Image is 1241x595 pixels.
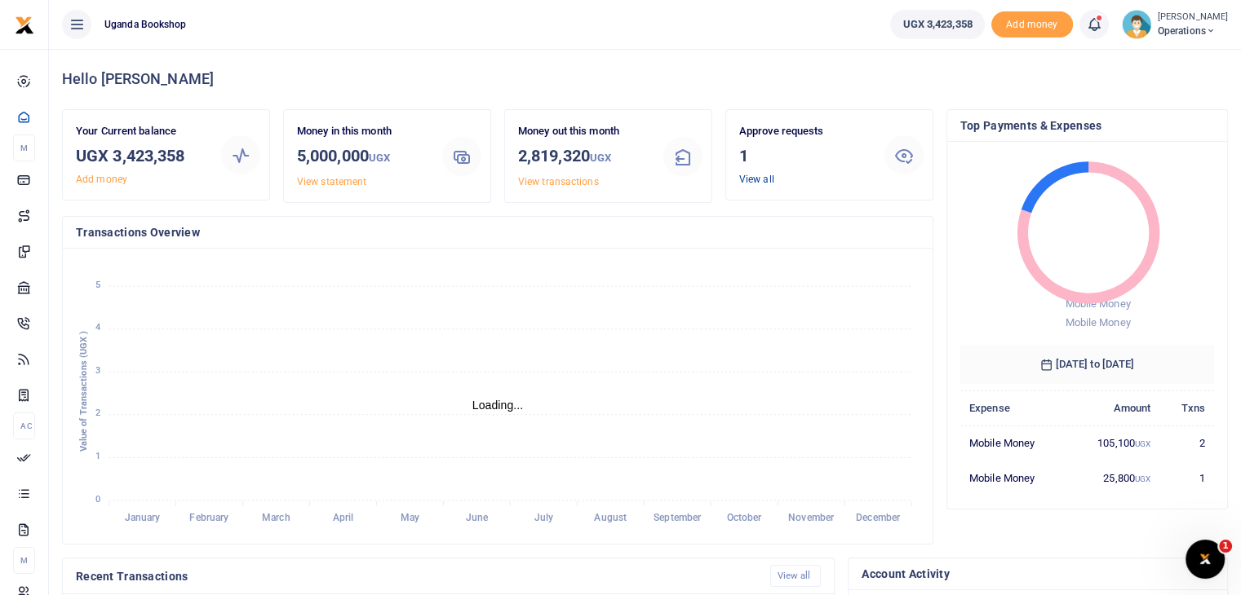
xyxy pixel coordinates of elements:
span: Add money [991,11,1073,38]
a: View all [770,565,822,587]
td: 25,800 [1068,461,1160,495]
h4: Transactions Overview [76,223,920,241]
a: Add money [76,174,127,185]
tspan: August [594,512,627,523]
td: 105,100 [1068,425,1160,461]
td: Mobile Money [960,425,1068,461]
li: Ac [13,412,35,439]
h4: Top Payments & Expenses [960,117,1214,134]
small: UGX [1135,474,1150,483]
tspan: July [534,512,552,523]
span: Mobile Money [1065,316,1130,328]
small: UGX [590,152,611,164]
h3: UGX 3,423,358 [76,143,208,168]
span: Mobile Money [1065,297,1130,310]
small: [PERSON_NAME] [1158,11,1228,24]
h4: Recent Transactions [76,567,757,585]
text: Value of Transactions (UGX ) [78,331,89,452]
a: UGX 3,423,358 [890,10,984,39]
tspan: September [654,512,702,523]
small: UGX [369,152,390,164]
p: Money in this month [297,123,429,140]
li: Wallet ballance [884,10,991,39]
li: Toup your wallet [991,11,1073,38]
a: View statement [297,176,366,187]
tspan: April [333,512,354,523]
span: UGX 3,423,358 [902,16,972,33]
h3: 5,000,000 [297,143,429,170]
td: 2 [1159,425,1214,461]
tspan: 3 [95,365,100,376]
a: logo-small logo-large logo-large [15,18,34,30]
tspan: November [788,512,835,523]
h6: [DATE] to [DATE] [960,345,1214,384]
th: Txns [1159,390,1214,425]
small: UGX [1135,439,1150,448]
p: Approve requests [739,123,871,140]
img: logo-small [15,15,34,35]
a: View all [739,174,774,185]
tspan: October [727,512,763,523]
a: View transactions [518,176,599,187]
tspan: December [856,512,901,523]
iframe: Intercom live chat [1186,540,1225,579]
h3: 2,819,320 [518,143,650,170]
tspan: June [466,512,489,523]
tspan: May [401,512,419,523]
h4: Hello [PERSON_NAME] [62,70,1228,88]
span: Operations [1158,24,1228,38]
span: 1 [1219,540,1232,553]
th: Amount [1068,390,1160,425]
li: M [13,547,35,574]
span: Uganda bookshop [98,17,193,32]
tspan: March [262,512,290,523]
img: profile-user [1122,10,1151,39]
tspan: 1 [95,451,100,461]
tspan: 4 [95,322,100,333]
td: 1 [1159,461,1214,495]
h4: Account Activity [862,565,1214,583]
tspan: 5 [95,280,100,290]
a: Add money [991,17,1073,29]
tspan: 0 [95,494,100,505]
td: Mobile Money [960,461,1068,495]
text: Loading... [472,399,524,412]
h3: 1 [739,143,871,168]
p: Money out this month [518,123,650,140]
tspan: 2 [95,408,100,419]
li: M [13,134,35,161]
th: Expense [960,390,1068,425]
a: profile-user [PERSON_NAME] Operations [1122,10,1228,39]
tspan: February [189,512,228,523]
p: Your Current balance [76,123,208,140]
tspan: January [125,512,161,523]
